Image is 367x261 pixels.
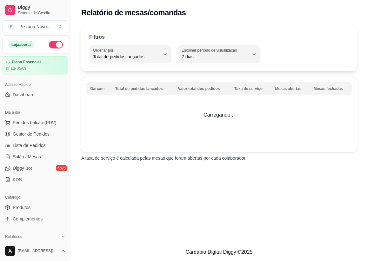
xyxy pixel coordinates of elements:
[19,23,50,30] div: Pizzaria Novo ...
[3,56,68,74] a: Plano Essencialaté 05/09
[8,23,14,30] span: P
[3,202,68,213] a: Produtos
[93,54,160,60] span: Total de pedidos lançados
[3,3,68,18] a: DiggySistema de Gestão
[182,48,239,53] label: Escolher período de visualização
[3,20,68,33] button: Select a team
[3,129,68,139] a: Gestor de Pedidos
[18,5,66,10] span: Diggy
[3,140,68,150] a: Lista de Pedidos
[89,45,171,63] button: Ordenar porTotal de pedidos lançados
[3,107,68,118] div: Dia a dia
[13,216,43,222] span: Complementos
[89,33,105,41] p: Filtros
[13,204,30,211] span: Produtos
[13,176,22,183] span: KDS
[18,248,58,253] span: [EMAIL_ADDRESS][DOMAIN_NAME]
[18,10,66,16] span: Sistema de Gestão
[3,175,68,185] a: KDS
[3,152,68,162] a: Salão / Mesas
[13,142,46,149] span: Lista de Pedidos
[3,243,68,258] button: [EMAIL_ADDRESS][DOMAIN_NAME]
[49,41,63,48] button: Alterar Status
[3,163,68,173] a: Diggy Botnovo
[12,60,41,65] article: Plano Essencial
[81,155,357,161] p: A taxa de serviço é calculada pelas mesas que foram abertas por cada colaborador.
[13,92,35,98] span: Dashboard
[13,131,50,137] span: Gestor de Pedidos
[3,118,68,128] button: Pedidos balcão (PDV)
[81,77,357,152] td: Carregando...
[13,154,41,160] span: Salão / Mesas
[81,8,186,18] h2: Relatório de mesas/comandas
[5,234,22,239] span: Relatórios
[8,41,34,48] div: Loja aberta
[3,80,68,90] div: Acesso Rápido
[71,243,367,261] footer: Cardápio Digital Diggy © 2025
[13,165,32,171] span: Diggy Bot
[182,54,249,60] span: 7 dias
[3,192,68,202] div: Catálogo
[178,45,260,63] button: Escolher período de visualização7 dias
[13,119,57,126] span: Pedidos balcão (PDV)
[3,214,68,224] a: Complementos
[10,66,26,71] article: até 05/09
[93,48,116,53] label: Ordenar por
[3,90,68,100] a: Dashboard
